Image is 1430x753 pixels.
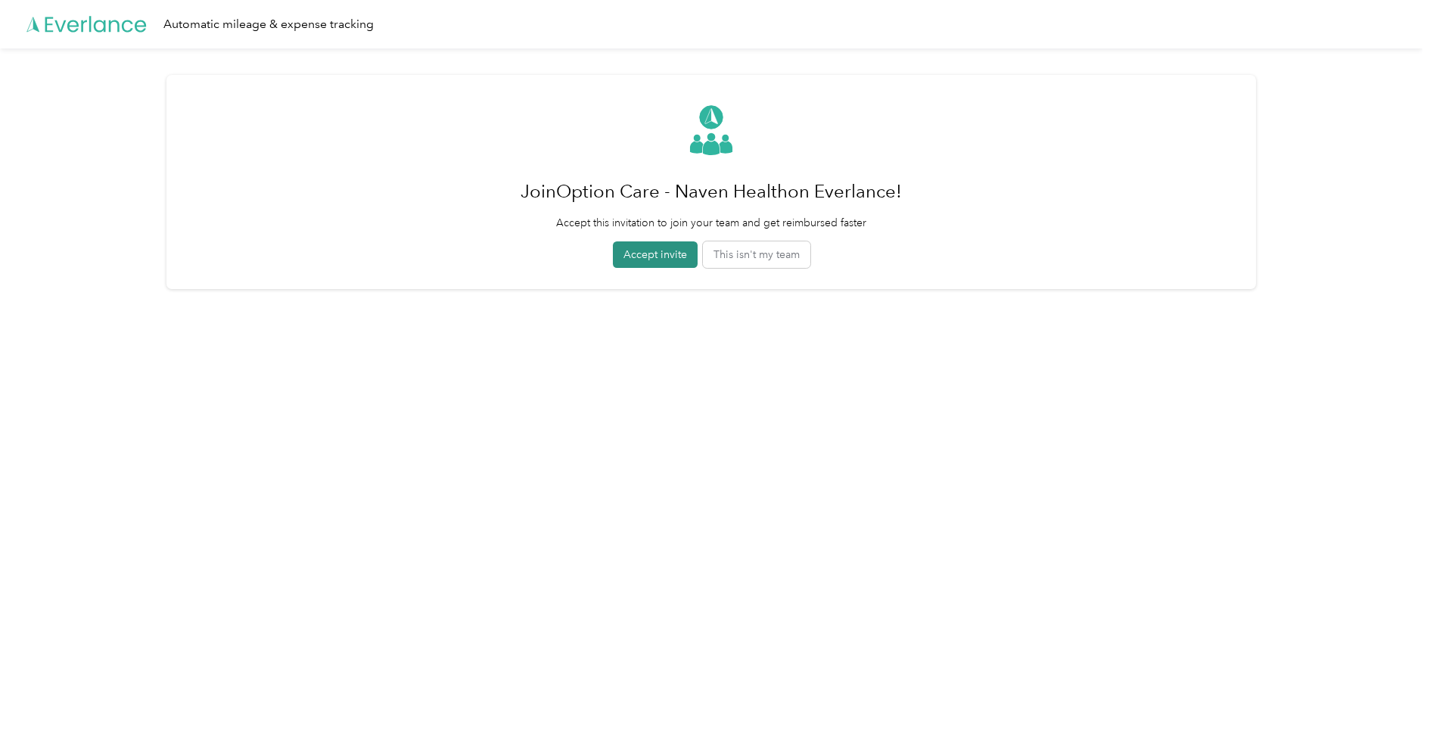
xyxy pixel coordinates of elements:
[703,241,810,268] button: This isn't my team
[521,173,902,210] h1: Join Option Care - Naven Health on Everlance!
[163,15,374,34] div: Automatic mileage & expense tracking
[613,241,698,268] button: Accept invite
[1345,668,1430,753] iframe: Everlance-gr Chat Button Frame
[521,215,902,231] p: Accept this invitation to join your team and get reimbursed faster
